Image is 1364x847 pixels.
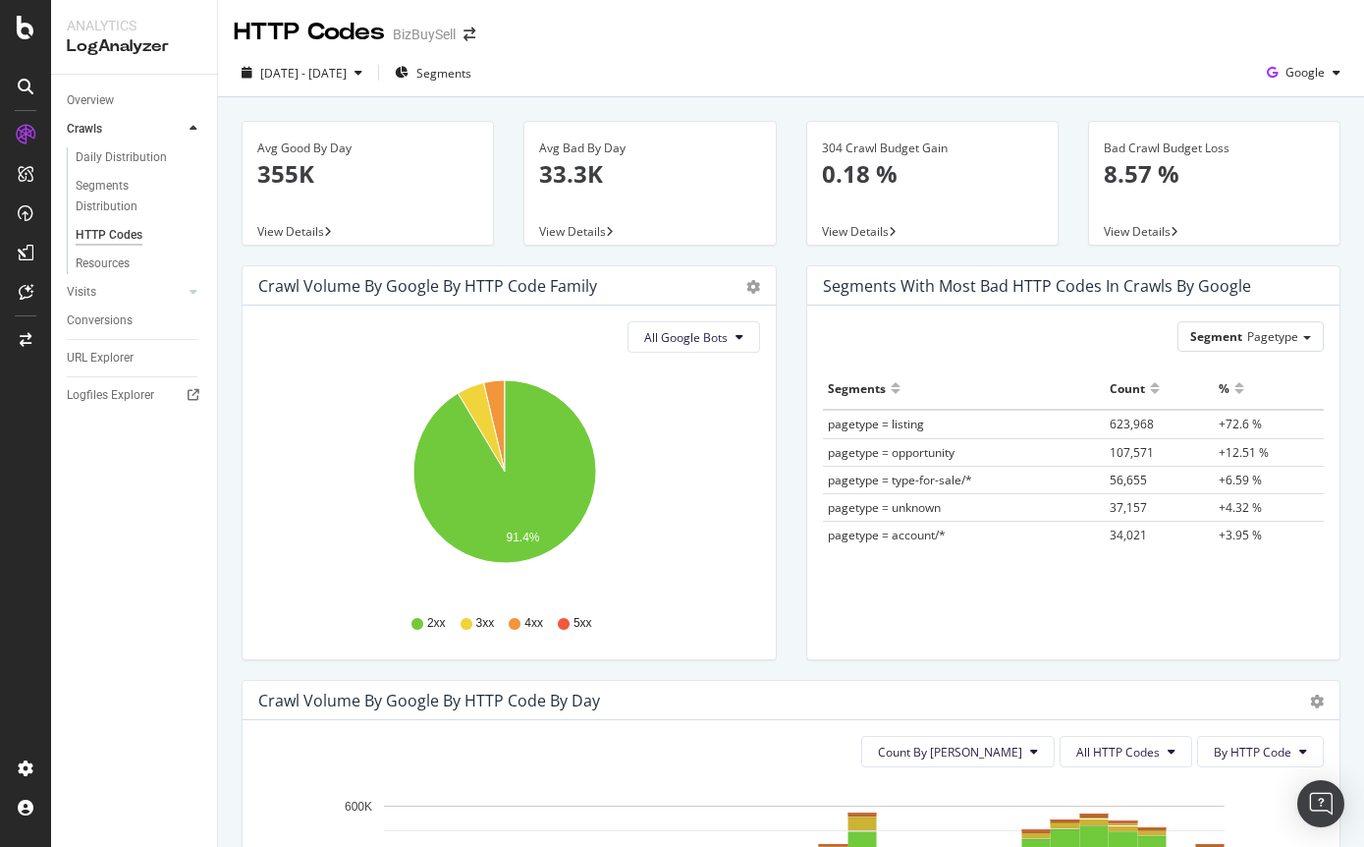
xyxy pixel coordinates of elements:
p: 8.57 % [1104,157,1325,191]
a: Resources [76,254,203,274]
div: Visits [67,282,96,303]
div: % [1219,372,1229,404]
span: All HTTP Codes [1076,744,1160,761]
text: 91.4% [506,531,539,544]
div: Avg Good By Day [257,140,478,157]
div: Daily Distribution [76,147,167,168]
div: arrow-right-arrow-left [464,28,475,41]
a: HTTP Codes [76,225,203,246]
div: Resources [76,254,130,274]
div: 304 Crawl Budget Gain [822,140,1043,157]
a: Overview [67,90,203,111]
span: 34,021 [1110,527,1147,543]
div: Segments Distribution [76,176,185,217]
span: +3.95 % [1219,527,1262,543]
span: pagetype = type-for-sale/* [828,472,972,488]
svg: A chart. [258,368,752,596]
div: gear [1310,695,1324,708]
span: View Details [822,223,889,240]
span: +12.51 % [1219,444,1269,461]
div: gear [746,280,760,294]
span: Segment [1190,328,1242,345]
span: 37,157 [1110,499,1147,516]
div: URL Explorer [67,348,134,368]
div: Segments with most bad HTTP codes in Crawls by google [823,276,1251,296]
span: View Details [1104,223,1171,240]
button: All HTTP Codes [1060,736,1192,767]
p: 355K [257,157,478,191]
span: Pagetype [1247,328,1298,345]
span: Segments [416,65,471,82]
a: Segments Distribution [76,176,203,217]
a: Crawls [67,119,184,140]
span: pagetype = opportunity [828,444,955,461]
div: Analytics [67,16,201,35]
div: BizBuySell [393,25,456,44]
div: Logfiles Explorer [67,385,154,406]
span: +4.32 % [1219,499,1262,516]
a: Conversions [67,311,203,331]
span: +6.59 % [1219,472,1262,488]
div: Segments [828,372,886,404]
span: pagetype = account/* [828,527,946,543]
button: Count By [PERSON_NAME] [861,736,1055,767]
div: Open Intercom Messenger [1297,780,1344,827]
text: 600K [345,800,372,814]
a: Daily Distribution [76,147,203,168]
button: Segments [387,57,479,88]
span: View Details [257,223,324,240]
span: pagetype = unknown [828,499,941,516]
span: Count By Day [878,744,1022,761]
button: All Google Bots [627,321,760,353]
span: 56,655 [1110,472,1147,488]
div: Conversions [67,311,133,331]
span: [DATE] - [DATE] [260,65,347,82]
div: LogAnalyzer [67,35,201,58]
span: View Details [539,223,606,240]
button: [DATE] - [DATE] [234,57,370,88]
div: Crawls [67,119,102,140]
span: 5xx [573,615,592,632]
div: Bad Crawl Budget Loss [1104,140,1325,157]
div: HTTP Codes [76,225,142,246]
div: Crawl Volume by google by HTTP Code Family [258,276,597,296]
a: Visits [67,282,184,303]
span: All Google Bots [644,329,728,346]
span: pagetype = listing [828,416,924,432]
button: By HTTP Code [1197,736,1324,767]
div: HTTP Codes [234,16,385,49]
span: 107,571 [1110,444,1154,461]
span: 3xx [476,615,495,632]
a: URL Explorer [67,348,203,368]
p: 33.3K [539,157,760,191]
span: Google [1285,64,1325,81]
span: By HTTP Code [1214,744,1291,761]
a: Logfiles Explorer [67,385,203,406]
button: Google [1259,57,1348,88]
p: 0.18 % [822,157,1043,191]
div: Overview [67,90,114,111]
span: +72.6 % [1219,416,1262,432]
span: 4xx [524,615,543,632]
div: Avg Bad By Day [539,140,760,157]
div: Crawl Volume by google by HTTP Code by Day [258,691,600,710]
div: Count [1110,372,1145,404]
span: 2xx [427,615,446,632]
span: 623,968 [1110,416,1154,432]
